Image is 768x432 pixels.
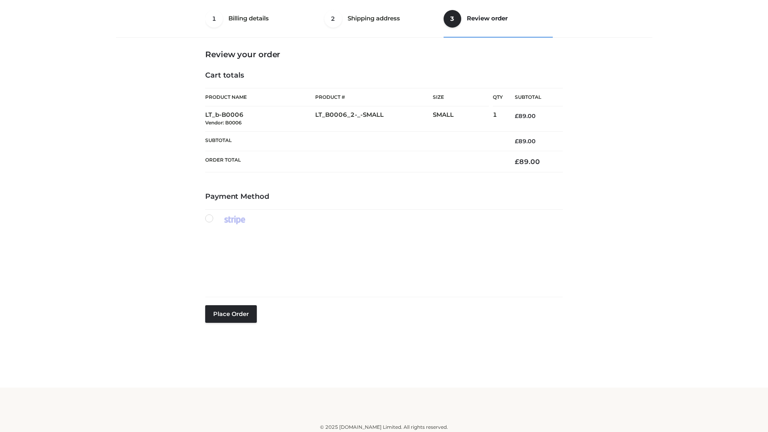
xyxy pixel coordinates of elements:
th: Subtotal [503,88,563,106]
h4: Payment Method [205,192,563,201]
th: Size [433,88,489,106]
span: £ [515,112,518,120]
h4: Cart totals [205,71,563,80]
th: Product Name [205,88,315,106]
th: Subtotal [205,131,503,151]
h3: Review your order [205,50,563,59]
small: Vendor: B0006 [205,120,242,126]
th: Order Total [205,151,503,172]
td: LT_B0006_2-_-SMALL [315,106,433,132]
bdi: 89.00 [515,158,540,166]
td: SMALL [433,106,493,132]
bdi: 89.00 [515,138,536,145]
td: LT_b-B0006 [205,106,315,132]
iframe: Secure payment input frame [204,233,561,284]
div: © 2025 [DOMAIN_NAME] Limited. All rights reserved. [119,423,649,431]
th: Product # [315,88,433,106]
th: Qty [493,88,503,106]
td: 1 [493,106,503,132]
button: Place order [205,305,257,323]
span: £ [515,158,519,166]
bdi: 89.00 [515,112,536,120]
span: £ [515,138,518,145]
